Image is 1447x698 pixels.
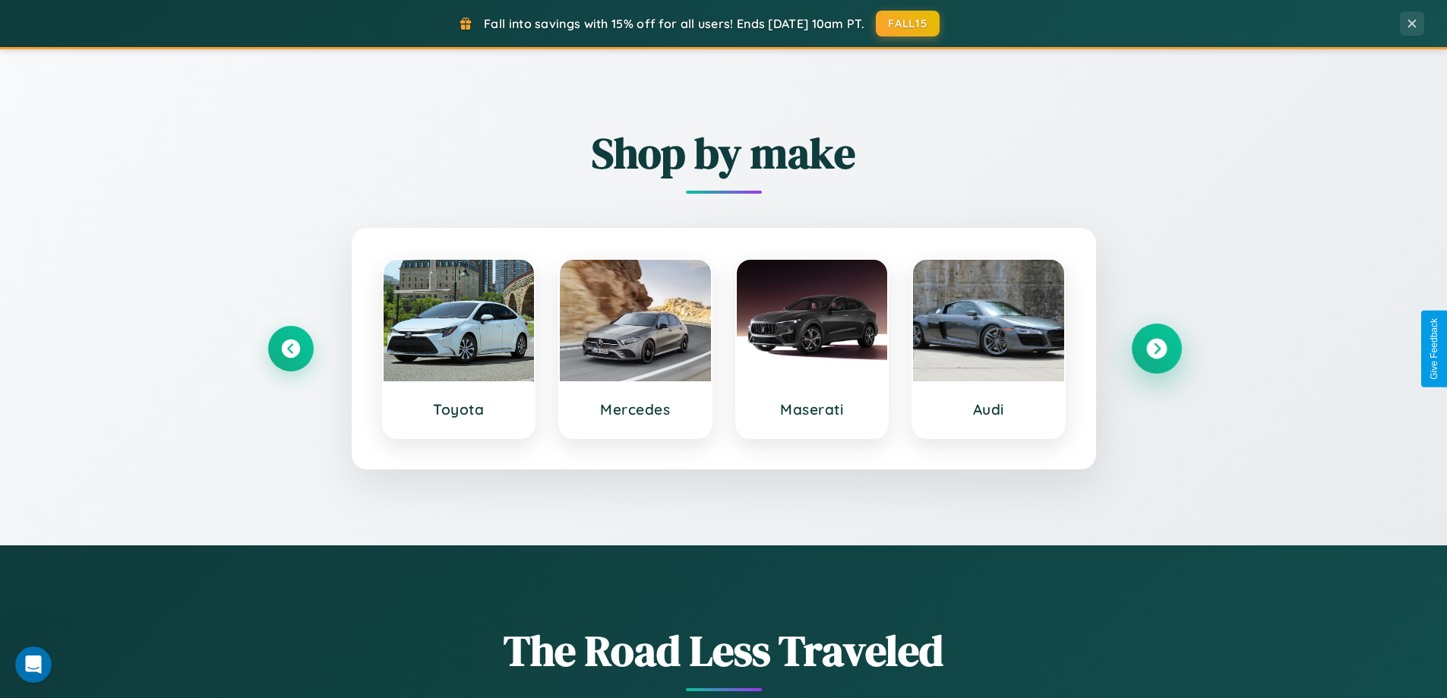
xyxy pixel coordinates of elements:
[1429,318,1439,380] div: Give Feedback
[928,400,1049,418] h3: Audi
[575,400,696,418] h3: Mercedes
[876,11,940,36] button: FALL15
[399,400,520,418] h3: Toyota
[752,400,873,418] h3: Maserati
[15,646,52,683] iframe: Intercom live chat
[268,124,1180,182] h2: Shop by make
[268,621,1180,680] h1: The Road Less Traveled
[484,16,864,31] span: Fall into savings with 15% off for all users! Ends [DATE] 10am PT.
